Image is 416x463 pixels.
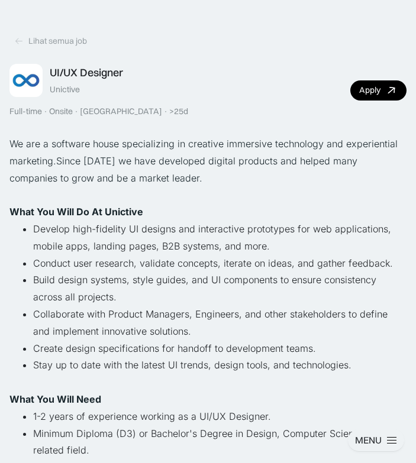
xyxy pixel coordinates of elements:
[33,221,407,255] li: Develop high-fidelity UI designs and interactive prototypes for web applications, mobile apps, la...
[163,106,168,116] div: ·
[74,106,79,116] div: ·
[50,66,123,79] div: UI/UX Designer
[80,106,162,116] div: [GEOGRAPHIC_DATA]
[33,408,407,425] li: 1-2 years of experience working as a UI/UX Designer.
[355,434,382,446] div: MENU
[43,106,48,116] div: ·
[9,186,407,203] p: ‍
[9,206,143,218] strong: What You Will Do At Unictive
[33,255,407,272] li: Conduct user research, validate concepts, iterate on ideas, and gather feedback.
[33,340,407,357] li: Create design specifications for handoff to development teams.
[9,32,92,50] a: Lihat semua job
[33,357,407,391] li: Stay up to date with the latest UI trends, design tools, and technologies.
[33,271,407,306] li: Build design systems, style guides, and UI components to ensure consistency across all projects.
[169,106,188,116] div: >25d
[9,135,407,186] p: We are a software house specializing in creative immersive technology and experiential marketing....
[33,425,407,459] li: Minimum Diploma (D3) or Bachelor's Degree in Design, Computer Science, or a related field.
[359,85,380,95] div: Apply
[9,393,101,405] strong: What You Will Need
[33,306,407,340] li: Collaborate with Product Managers, Engineers, and other stakeholders to define and implement inno...
[9,106,42,116] div: Full-time
[28,35,87,46] div: Lihat semua job
[9,64,43,97] img: Job Image
[50,84,80,95] div: Unictive
[350,80,407,101] a: Apply
[49,106,73,116] div: Onsite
